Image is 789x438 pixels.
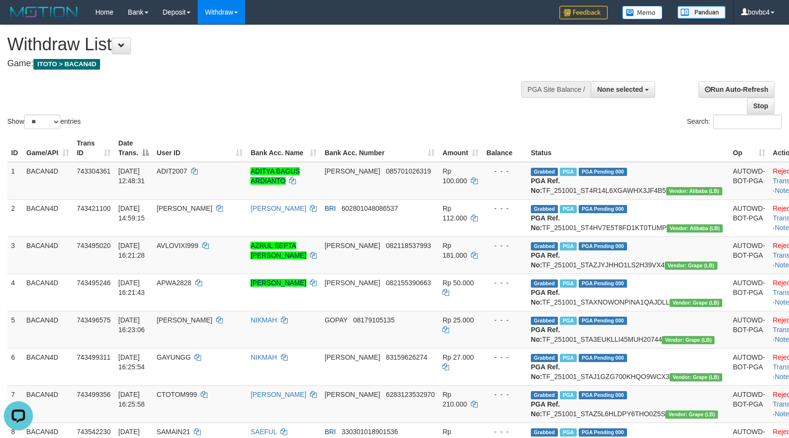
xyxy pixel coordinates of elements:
span: 743495020 [77,242,111,249]
th: Balance [482,134,527,162]
td: AUTOWD-BOT-PGA [729,199,769,236]
a: SAEFUL [250,428,277,436]
span: Vendor URL: https://dashboard.q2checkout.com/secure [665,410,718,419]
span: Copy 082155390663 to clipboard [386,279,431,287]
div: - - - [486,278,523,288]
span: Grabbed [531,168,558,176]
select: Showentries [24,115,60,129]
span: Copy 83159626274 to clipboard [386,353,427,361]
a: Note [774,261,789,269]
th: Bank Acc. Name: activate to sort column ascending [247,134,321,162]
span: 743499311 [77,353,111,361]
span: Copy 082118537993 to clipboard [386,242,431,249]
td: 3 [7,236,23,274]
a: Stop [747,98,774,114]
span: [DATE] 12:48:31 [118,167,145,185]
td: BACAN4D [23,311,73,348]
span: 743495246 [77,279,111,287]
th: Bank Acc. Number: activate to sort column ascending [321,134,438,162]
a: Note [774,336,789,343]
div: - - - [486,315,523,325]
a: [PERSON_NAME] [250,279,306,287]
span: Grabbed [531,205,558,213]
label: Search: [687,115,782,129]
span: Marked by bovbc1 [560,354,577,362]
h4: Game: [7,59,516,69]
label: Show entries [7,115,81,129]
div: - - - [486,390,523,399]
span: [DATE] 14:59:15 [118,204,145,222]
span: Vendor URL: https://dashboard.q2checkout.com/secure [666,187,722,195]
span: Marked by bovbc3 [560,428,577,437]
span: Copy 085701026319 to clipboard [386,167,431,175]
b: PGA Ref. No: [531,400,560,418]
span: Rp 112.000 [442,204,467,222]
span: PGA Pending [579,391,627,399]
span: ADIT2007 [157,167,187,175]
span: Grabbed [531,428,558,437]
span: GOPAY [324,316,347,324]
img: MOTION_logo.png [7,5,81,19]
div: - - - [486,204,523,213]
img: Feedback.jpg [559,6,608,19]
th: Amount: activate to sort column ascending [438,134,482,162]
span: 743542230 [77,428,111,436]
td: AUTOWD-BOT-PGA [729,236,769,274]
th: Status [527,134,729,162]
td: AUTOWD-BOT-PGA [729,348,769,385]
div: - - - [486,427,523,437]
th: Date Trans.: activate to sort column descending [115,134,153,162]
td: TF_251001_STAZ5L6HLDPY6THO0Z5S [527,385,729,423]
span: [PERSON_NAME] [324,391,380,398]
img: panduan.png [677,6,726,19]
button: Open LiveChat chat widget [4,4,33,33]
span: AVLOVIXI999 [157,242,198,249]
span: BRI [324,204,336,212]
div: - - - [486,241,523,250]
span: Grabbed [531,279,558,288]
span: PGA Pending [579,428,627,437]
a: [PERSON_NAME] [250,391,306,398]
span: [PERSON_NAME] [324,279,380,287]
th: Game/API: activate to sort column ascending [23,134,73,162]
span: Vendor URL: https://dashboard.q2checkout.com/secure [667,224,723,233]
span: 743499356 [77,391,111,398]
a: [PERSON_NAME] [250,204,306,212]
b: PGA Ref. No: [531,326,560,343]
div: - - - [486,166,523,176]
td: AUTOWD-BOT-PGA [729,162,769,200]
span: Grabbed [531,317,558,325]
td: 7 [7,385,23,423]
span: BRI [324,428,336,436]
span: Rp 25.000 [442,316,474,324]
span: Rp 50.000 [442,279,474,287]
a: Note [774,224,789,232]
span: Marked by bovbc1 [560,168,577,176]
span: 743304361 [77,167,111,175]
td: AUTOWD-BOT-PGA [729,274,769,311]
span: Copy 602801048086537 to clipboard [341,204,398,212]
span: Vendor URL: https://dashboard.q2checkout.com/secure [665,262,717,270]
td: BACAN4D [23,274,73,311]
span: [PERSON_NAME] [324,167,380,175]
th: User ID: activate to sort column ascending [153,134,247,162]
span: None selected [597,86,643,93]
span: Vendor URL: https://dashboard.q2checkout.com/secure [670,373,722,381]
span: 743496575 [77,316,111,324]
th: ID [7,134,23,162]
td: 1 [7,162,23,200]
span: [DATE] 16:25:58 [118,391,145,408]
span: [DATE] 16:21:43 [118,279,145,296]
b: PGA Ref. No: [531,289,560,306]
span: Marked by bovbc1 [560,205,577,213]
a: ADITYA BAGUS ARDIANTO [250,167,300,185]
h1: Withdraw List [7,35,516,54]
img: Button%20Memo.svg [622,6,663,19]
span: [PERSON_NAME] [157,204,212,212]
span: Marked by bovbc1 [560,242,577,250]
span: ITOTO > BACAN4D [33,59,100,70]
span: Marked by bovbc1 [560,317,577,325]
td: TF_251001_STAXNOWONPINA1QAJDLL [527,274,729,311]
span: [DATE] 16:23:06 [118,316,145,334]
td: TF_251001_STAZJYJHHO1LS2H39VX4 [527,236,729,274]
